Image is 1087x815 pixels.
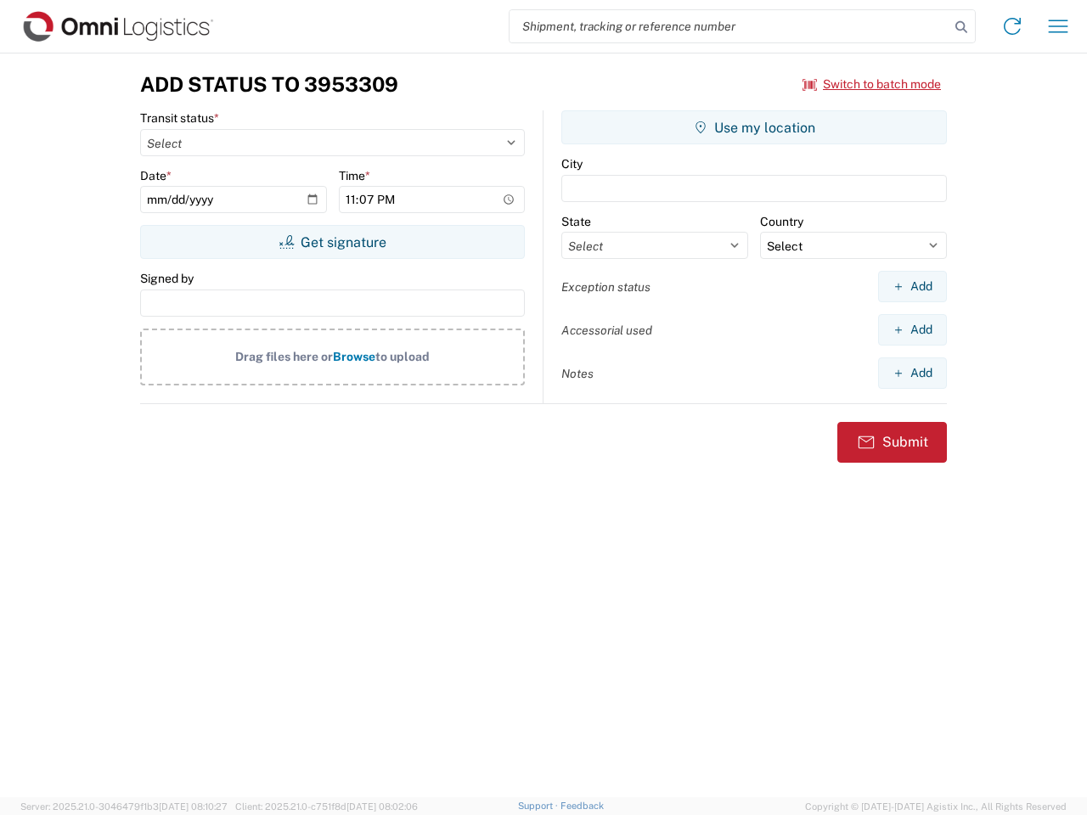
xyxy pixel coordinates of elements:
[803,70,941,98] button: Switch to batch mode
[837,422,947,463] button: Submit
[20,801,228,812] span: Server: 2025.21.0-3046479f1b3
[346,801,418,812] span: [DATE] 08:02:06
[140,168,172,183] label: Date
[561,156,583,171] label: City
[518,801,560,811] a: Support
[760,214,803,229] label: Country
[561,214,591,229] label: State
[159,801,228,812] span: [DATE] 08:10:27
[561,323,652,338] label: Accessorial used
[805,799,1067,814] span: Copyright © [DATE]-[DATE] Agistix Inc., All Rights Reserved
[140,225,525,259] button: Get signature
[140,72,398,97] h3: Add Status to 3953309
[510,10,949,42] input: Shipment, tracking or reference number
[561,366,594,381] label: Notes
[140,110,219,126] label: Transit status
[235,350,333,363] span: Drag files here or
[235,801,418,812] span: Client: 2025.21.0-c751f8d
[140,271,194,286] label: Signed by
[561,279,651,295] label: Exception status
[561,110,947,144] button: Use my location
[878,271,947,302] button: Add
[878,314,947,346] button: Add
[375,350,430,363] span: to upload
[878,357,947,389] button: Add
[339,168,370,183] label: Time
[560,801,604,811] a: Feedback
[333,350,375,363] span: Browse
